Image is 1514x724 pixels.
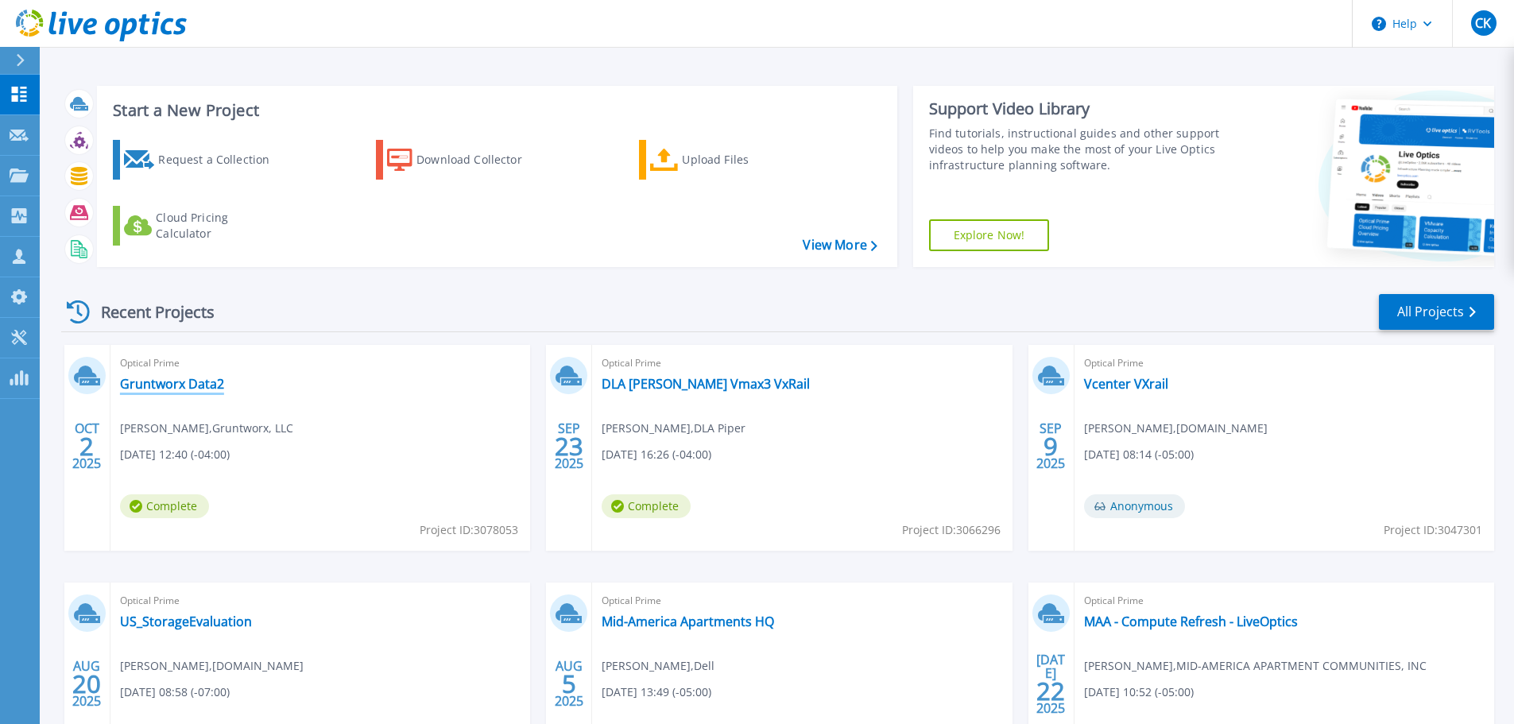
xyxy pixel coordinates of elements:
[929,99,1226,119] div: Support Video Library
[120,354,521,372] span: Optical Prime
[72,417,102,475] div: OCT 2025
[602,354,1002,372] span: Optical Prime
[803,238,877,253] a: View More
[1379,294,1494,330] a: All Projects
[554,655,584,713] div: AUG 2025
[1036,417,1066,475] div: SEP 2025
[639,140,816,180] a: Upload Files
[120,592,521,610] span: Optical Prime
[602,683,711,701] span: [DATE] 13:49 (-05:00)
[120,657,304,675] span: [PERSON_NAME] , [DOMAIN_NAME]
[79,439,94,453] span: 2
[158,144,285,176] div: Request a Collection
[113,206,290,246] a: Cloud Pricing Calculator
[156,210,283,242] div: Cloud Pricing Calculator
[72,677,101,691] span: 20
[555,439,583,453] span: 23
[120,494,209,518] span: Complete
[1036,684,1065,698] span: 22
[929,126,1226,173] div: Find tutorials, instructional guides and other support videos to help you make the most of your L...
[113,102,877,119] h3: Start a New Project
[562,677,576,691] span: 5
[120,376,224,392] a: Gruntworx Data2
[72,655,102,713] div: AUG 2025
[420,521,518,539] span: Project ID: 3078053
[1044,439,1058,453] span: 9
[120,683,230,701] span: [DATE] 08:58 (-07:00)
[602,592,1002,610] span: Optical Prime
[61,292,236,331] div: Recent Projects
[1084,376,1168,392] a: Vcenter VXrail
[1084,614,1298,629] a: MAA - Compute Refresh - LiveOptics
[376,140,553,180] a: Download Collector
[1475,17,1491,29] span: CK
[929,219,1050,251] a: Explore Now!
[602,494,691,518] span: Complete
[602,657,714,675] span: [PERSON_NAME] , Dell
[1084,592,1485,610] span: Optical Prime
[602,614,774,629] a: Mid-America Apartments HQ
[554,417,584,475] div: SEP 2025
[602,446,711,463] span: [DATE] 16:26 (-04:00)
[1036,655,1066,713] div: [DATE] 2025
[120,614,252,629] a: US_StorageEvaluation
[120,420,293,437] span: [PERSON_NAME] , Gruntworx, LLC
[602,420,745,437] span: [PERSON_NAME] , DLA Piper
[682,144,809,176] div: Upload Files
[1084,354,1485,372] span: Optical Prime
[902,521,1001,539] span: Project ID: 3066296
[1084,494,1185,518] span: Anonymous
[602,376,810,392] a: DLA [PERSON_NAME] Vmax3 VxRail
[1084,446,1194,463] span: [DATE] 08:14 (-05:00)
[1084,683,1194,701] span: [DATE] 10:52 (-05:00)
[1084,657,1427,675] span: [PERSON_NAME] , MID-AMERICA APARTMENT COMMUNITIES, INC
[416,144,544,176] div: Download Collector
[120,446,230,463] span: [DATE] 12:40 (-04:00)
[113,140,290,180] a: Request a Collection
[1084,420,1268,437] span: [PERSON_NAME] , [DOMAIN_NAME]
[1384,521,1482,539] span: Project ID: 3047301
